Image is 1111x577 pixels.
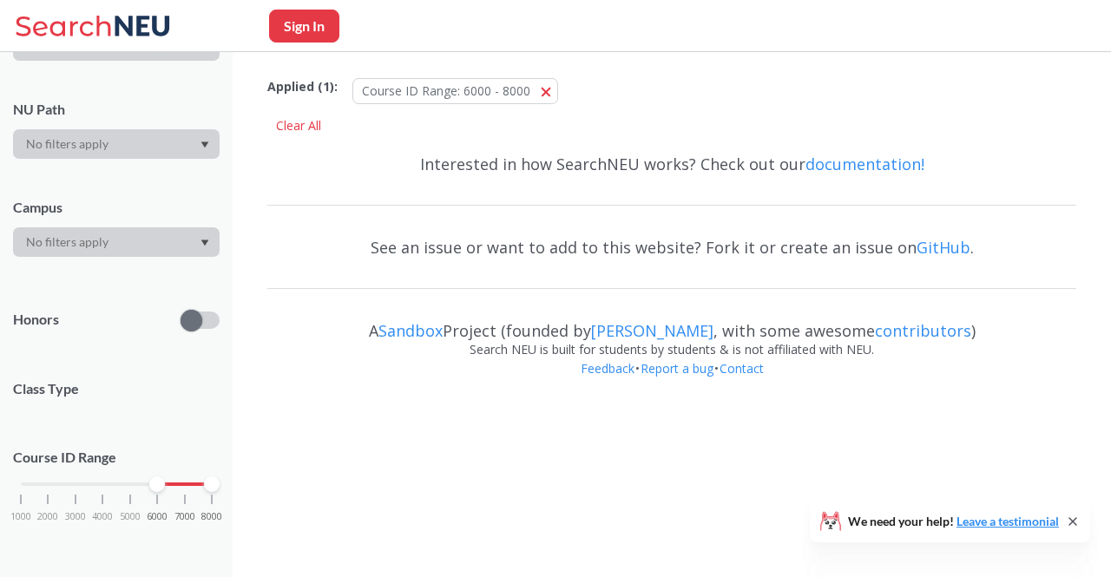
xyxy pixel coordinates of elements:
[875,320,971,341] a: contributors
[267,222,1076,272] div: See an issue or want to add to this website? Fork it or create an issue on .
[201,239,209,246] svg: Dropdown arrow
[92,512,113,521] span: 4000
[174,512,195,521] span: 7000
[65,512,86,521] span: 3000
[267,139,1076,189] div: Interested in how SearchNEU works? Check out our
[848,515,1059,528] span: We need your help!
[917,237,970,258] a: GitHub
[640,360,714,377] a: Report a bug
[362,82,530,99] span: Course ID Range: 6000 - 8000
[580,360,635,377] a: Feedback
[147,512,168,521] span: 6000
[13,100,220,119] div: NU Path
[591,320,713,341] a: [PERSON_NAME]
[201,141,209,148] svg: Dropdown arrow
[13,310,59,330] p: Honors
[13,198,220,217] div: Campus
[37,512,58,521] span: 2000
[267,305,1076,340] div: A Project (founded by , with some awesome )
[957,514,1059,528] a: Leave a testimonial
[719,360,765,377] a: Contact
[267,113,330,139] div: Clear All
[120,512,141,521] span: 5000
[267,359,1076,404] div: • •
[269,10,339,43] button: Sign In
[267,77,338,96] span: Applied ( 1 ):
[13,227,220,257] div: Dropdown arrow
[378,320,443,341] a: Sandbox
[13,448,220,468] p: Course ID Range
[201,512,222,521] span: 8000
[13,129,220,159] div: Dropdown arrow
[10,512,31,521] span: 1000
[13,379,220,398] span: Class Type
[267,340,1076,359] div: Search NEU is built for students by students & is not affiliated with NEU.
[805,154,924,174] a: documentation!
[352,78,558,104] button: Course ID Range: 6000 - 8000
